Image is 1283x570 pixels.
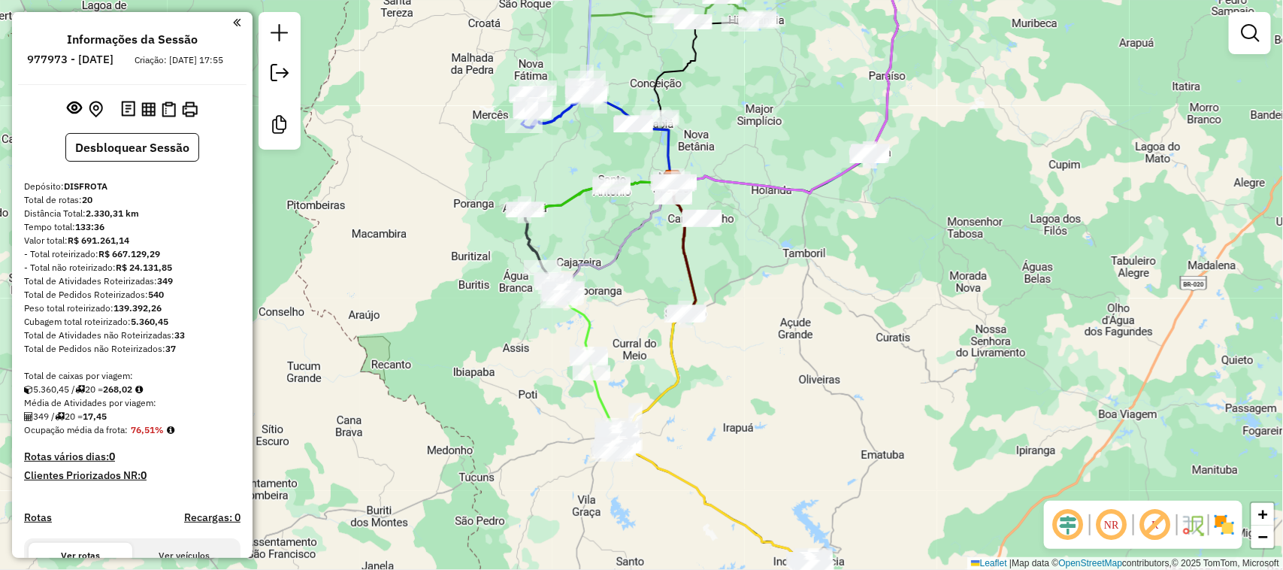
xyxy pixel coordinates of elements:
[82,194,92,205] strong: 20
[24,315,241,329] div: Cubagem total roteirizado:
[1235,18,1265,48] a: Exibir filtros
[24,193,241,207] div: Total de rotas:
[86,98,106,121] button: Centralizar mapa no depósito ou ponto de apoio
[1094,507,1130,543] span: Ocultar NR
[129,53,230,67] div: Criação: [DATE] 17:55
[24,342,241,356] div: Total de Pedidos não Roteirizados:
[116,262,172,273] strong: R$ 24.131,85
[24,469,241,482] h4: Clientes Priorizados NR:
[75,221,104,232] strong: 133:36
[131,424,164,435] strong: 76,51%
[655,174,692,189] div: Atividade não roteirizada - MERCADINHO MOACIR
[24,385,33,394] i: Cubagem total roteirizado
[184,511,241,524] h4: Recargas: 0
[1009,558,1012,568] span: |
[64,180,107,192] strong: DISFROTA
[165,343,176,354] strong: 37
[24,396,241,410] div: Média de Atividades por viagem:
[118,98,138,121] button: Logs desbloquear sessão
[1050,507,1086,543] span: Ocultar deslocamento
[98,248,160,259] strong: R$ 667.129,29
[595,447,633,462] div: Atividade não roteirizada - MERCADINHO O BARATAO
[29,543,132,568] button: Ver rotas
[141,468,147,482] strong: 0
[663,169,682,189] img: DISFROTA
[109,450,115,463] strong: 0
[68,235,129,246] strong: R$ 691.261,14
[265,58,295,92] a: Exportar sessão
[265,110,295,144] a: Criar modelo
[24,369,241,383] div: Total de caixas por viagem:
[55,412,65,421] i: Total de rotas
[83,411,107,422] strong: 17,45
[265,18,295,52] a: Nova sessão e pesquisa
[233,14,241,31] a: Clique aqui para minimizar o painel
[24,383,241,396] div: 5.360,45 / 20 =
[24,220,241,234] div: Tempo total:
[24,234,241,247] div: Valor total:
[65,133,199,162] button: Desbloquear Sessão
[24,261,241,274] div: - Total não roteirizado:
[1059,558,1123,568] a: OpenStreetMap
[86,208,139,219] strong: 2.330,31 km
[24,329,241,342] div: Total de Atividades não Roteirizadas:
[1137,507,1173,543] span: Exibir rótulo
[24,247,241,261] div: - Total roteirizado:
[138,99,159,119] button: Visualizar relatório de Roteirização
[971,558,1007,568] a: Leaflet
[1258,505,1268,523] span: +
[967,557,1283,570] div: Map data © contributors,© 2025 TomTom, Microsoft
[652,176,690,191] div: Atividade não roteirizada - MERC. O MAURICIO
[113,302,162,314] strong: 139.392,26
[174,329,185,341] strong: 33
[1251,526,1274,548] a: Zoom out
[24,180,241,193] div: Depósito:
[24,450,241,463] h4: Rotas vários dias:
[24,274,241,288] div: Total de Atividades Roteirizadas:
[132,543,236,568] button: Ver veículos
[157,275,173,287] strong: 349
[28,53,114,66] h6: 977973 - [DATE]
[159,99,179,120] button: Visualizar Romaneio
[67,32,198,47] h4: Informações da Sessão
[24,412,33,421] i: Total de Atividades
[571,81,609,96] div: Atividade não roteirizada - MERC POR DO SOL
[135,385,143,394] i: Meta Caixas/viagem: 1,00 Diferença: 267,02
[75,385,85,394] i: Total de rotas
[1251,503,1274,526] a: Zoom in
[852,145,889,160] div: Atividade não roteirizada - ATACADAO AUMERIO
[1258,527,1268,546] span: −
[131,316,168,327] strong: 5.360,45
[179,99,201,120] button: Imprimir Rotas
[24,207,241,220] div: Distância Total:
[148,289,164,300] strong: 540
[24,511,52,524] a: Rotas
[24,302,241,315] div: Peso total roteirizado:
[24,410,241,423] div: 349 / 20 =
[24,424,128,435] span: Ocupação média da frota:
[1181,513,1205,537] img: Fluxo de ruas
[651,175,688,190] div: Atividade não roteirizada - BAR TEIXEIRA
[103,384,132,395] strong: 268,02
[167,426,174,435] em: Média calculada utilizando a maior ocupação (%Peso ou %Cubagem) de cada rota da sessão. Rotas cro...
[24,288,241,302] div: Total de Pedidos Roteirizados:
[65,97,86,121] button: Exibir sessão original
[1212,513,1236,537] img: Exibir/Ocultar setores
